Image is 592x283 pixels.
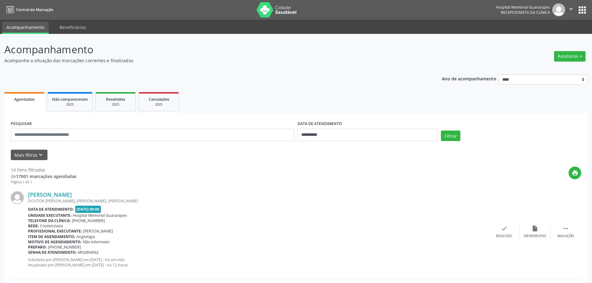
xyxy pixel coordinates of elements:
b: Data de atendimento: [28,207,74,212]
i: check [501,225,508,232]
b: Preparo: [28,245,47,250]
span: Não compareceram [52,97,88,102]
b: Profissional executante: [28,228,82,234]
span: Angiologia [76,234,95,239]
div: Exportar (PDF) [524,234,546,238]
span: Recepcionista da clínica [501,10,550,15]
b: Telefone da clínica: [28,218,71,223]
b: Senha de atendimento: [28,250,77,255]
div: 14 itens filtrados [11,167,76,173]
b: Unidade executante: [28,213,72,218]
p: Acompanhe a situação das marcações correntes e finalizadas [4,57,413,64]
b: Rede: [28,223,39,228]
a: [PERSON_NAME] [28,191,72,198]
button:  [565,3,577,16]
a: Acompanhamento [2,22,49,34]
b: Motivo de agendamento: [28,239,82,245]
strong: 17001 marcações agendadas [16,173,76,179]
i: keyboard_arrow_down [37,152,44,158]
button: Filtrar [441,131,460,141]
i: print [572,170,578,176]
span: Hospital Memorial Guararapes [73,213,127,218]
p: Ano de acompanhamento [442,75,496,82]
label: DATA DE ATENDIMENTO [298,119,342,129]
div: Resolvido [496,234,512,238]
img: img [11,191,24,204]
span: Resolvidos [106,97,125,102]
span: Credenciada [40,223,63,228]
i: insert_drive_file [532,225,538,232]
span: [DATE] 09:00 [75,206,101,213]
div: Página 1 de 1 [11,180,76,185]
button: apps [577,5,588,15]
i:  [562,225,569,232]
div: Hospital Memorial Guararapes [496,5,550,10]
img: img [552,3,565,16]
span: Agendados [14,97,35,102]
button: print [569,167,581,179]
div: 2025 [143,102,174,107]
span: [PHONE_NUMBER] [72,218,105,223]
a: Central de Marcação [4,5,53,15]
span: Central de Marcação [16,7,53,12]
span: [PERSON_NAME] [83,228,113,234]
div: DOUTOR [PERSON_NAME], [PERSON_NAME], [PERSON_NAME] [28,198,489,204]
p: Acompanhamento [4,42,413,57]
label: PESQUISAR [11,119,32,129]
span: [PHONE_NUMBER] [48,245,81,250]
span: Cancelados [149,97,169,102]
button: Relatórios [554,51,586,62]
button: Mais filtroskeyboard_arrow_down [11,150,47,160]
i:  [568,6,574,12]
div: 2025 [52,102,88,107]
span: Não informado [83,239,109,245]
span: M02894062 [78,250,99,255]
p: Solicitado por [PERSON_NAME] em [DATE] - há um mês Atualizado por [PERSON_NAME] em [DATE] - há 12... [28,257,489,268]
a: Beneficiários [55,22,90,33]
div: 2025 [100,102,131,107]
div: de [11,173,76,180]
div: Mais ações [557,234,574,238]
b: Item de agendamento: [28,234,75,239]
